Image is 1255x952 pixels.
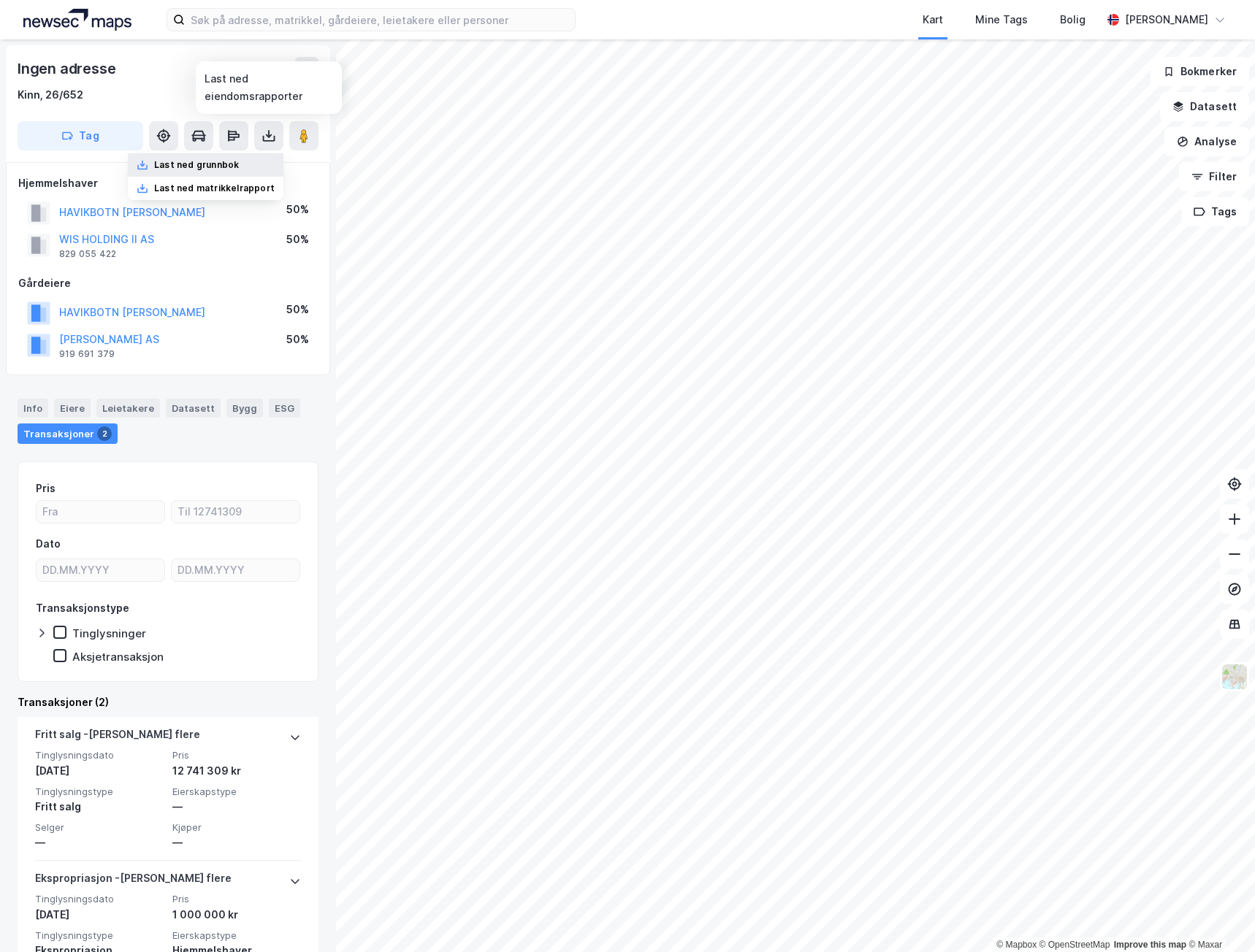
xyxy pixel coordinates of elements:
[286,201,309,218] div: 50%
[923,11,943,28] div: Kart
[1060,11,1086,28] div: Bolig
[154,183,275,194] div: Last ned matrikkelrapport
[59,248,116,260] div: 829 055 422
[35,821,164,834] span: Selger
[36,535,61,553] div: Dato
[172,559,300,581] input: DD.MM.YYYY
[96,399,160,418] div: Leietakere
[172,821,301,834] span: Kjøper
[172,501,300,523] input: Til 12741309
[35,893,164,905] span: Tinglysningsdato
[35,870,232,893] div: Ekspropriasjon - [PERSON_NAME] flere
[35,749,164,761] span: Tinglysningsdato
[97,426,112,441] div: 2
[18,275,318,292] div: Gårdeiere
[35,834,164,851] div: —
[18,423,118,444] div: Transaksjoner
[185,9,575,31] input: Søk på adresse, matrikkel, gårdeiere, leietakere eller personer
[975,11,1028,28] div: Mine Tags
[54,399,91,418] div: Eiere
[37,559,164,581] input: DD.MM.YYYY
[35,798,164,815] div: Fritt salg
[18,86,83,104] div: Kinn, 26/652
[286,231,309,248] div: 50%
[59,348,115,360] div: 919 691 379
[37,501,164,523] input: Fra
[172,798,301,815] div: —
[35,929,164,942] span: Tinglysningstype
[172,762,301,780] div: 12 741 309 kr
[1164,127,1249,156] button: Analyse
[1221,663,1248,691] img: Z
[1182,882,1255,952] div: Kontrollprogram for chat
[18,121,143,150] button: Tag
[18,694,318,711] div: Transaksjoner (2)
[18,174,318,192] div: Hjemmelshaver
[35,906,164,924] div: [DATE]
[35,786,164,798] span: Tinglysningstype
[269,399,300,418] div: ESG
[72,626,146,640] div: Tinglysninger
[1040,940,1110,950] a: OpenStreetMap
[72,650,164,664] div: Aksjetransaksjon
[1114,940,1186,950] a: Improve this map
[172,929,301,942] span: Eierskapstype
[154,159,239,171] div: Last ned grunnbok
[36,480,56,497] div: Pris
[35,762,164,780] div: [DATE]
[172,749,301,761] span: Pris
[1181,197,1249,226] button: Tags
[172,906,301,924] div: 1 000 000 kr
[23,9,131,31] img: logo.a4113a55bc3d86da70a041830d287a7e.svg
[172,786,301,798] span: Eierskapstype
[286,331,309,348] div: 50%
[1182,882,1255,952] iframe: Chat Widget
[172,834,301,851] div: —
[18,399,48,418] div: Info
[1125,11,1208,28] div: [PERSON_NAME]
[226,399,263,418] div: Bygg
[1151,57,1249,86] button: Bokmerker
[286,301,309,318] div: 50%
[35,726,200,749] div: Fritt salg - [PERSON_NAME] flere
[172,893,301,905] span: Pris
[996,940,1037,950] a: Mapbox
[1179,162,1249,191] button: Filter
[36,599,129,617] div: Transaksjonstype
[166,399,221,418] div: Datasett
[18,57,118,80] div: Ingen adresse
[1160,92,1249,121] button: Datasett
